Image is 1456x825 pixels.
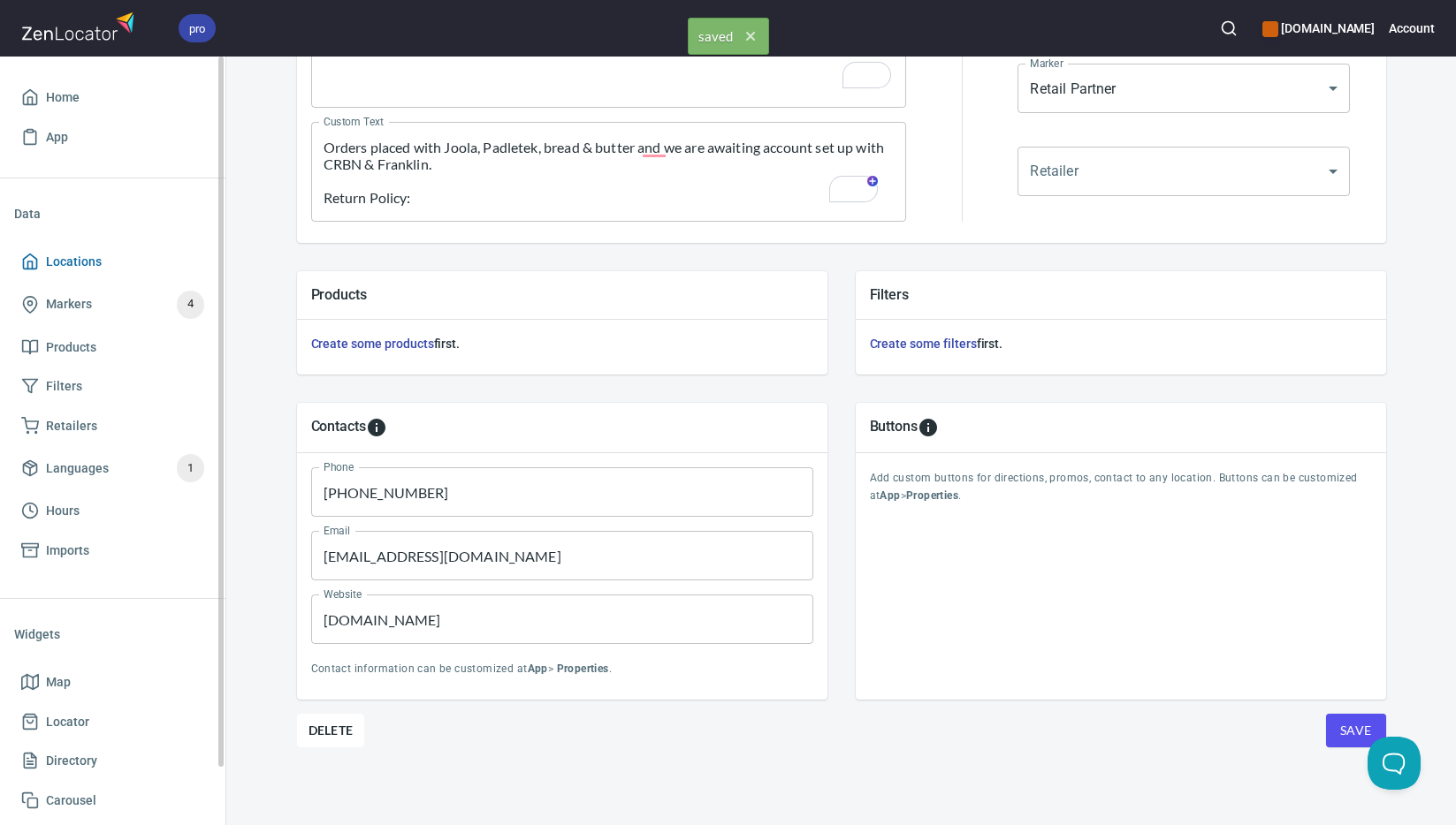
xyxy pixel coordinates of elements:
a: Retailers [14,406,211,446]
b: App [880,489,900,502]
img: zenlocator [21,7,140,45]
span: Directory [46,750,97,772]
div: pro [179,14,216,42]
a: Map [14,662,211,702]
div: Retail Partner [1018,64,1350,113]
span: Imports [46,540,89,562]
span: 1 [177,458,204,479]
span: pro [179,19,216,38]
b: Properties [557,662,609,675]
li: Widgets [14,613,211,655]
a: Locations [14,242,211,282]
span: Products [46,337,96,359]
span: Save [1340,720,1372,742]
h6: first. [870,334,1372,353]
a: Locator [14,702,211,742]
h6: first. [311,334,813,353]
span: Locations [46,251,102,273]
h6: [DOMAIN_NAME] [1262,19,1375,38]
span: 4 [177,294,204,314]
textarea: To enrich screen reader interactions, please activate Accessibility in Grammarly extension settings [324,139,895,206]
a: Create some filters [870,337,977,351]
textarea: To enrich screen reader interactions, please activate Accessibility in Grammarly extension settings [324,25,895,92]
b: Properties [906,489,958,502]
button: Account [1389,9,1435,48]
h5: Contacts [311,417,367,438]
p: Contact information can be customized at > . [311,661,813,678]
span: saved [689,19,768,54]
button: Delete [297,714,365,747]
h5: Filters [870,285,1372,304]
span: Markers [46,293,92,315]
span: Delete [309,720,354,741]
span: Hours [46,500,80,522]
span: Locator [46,711,89,733]
div: ​ [1018,147,1350,196]
a: Languages1 [14,445,211,491]
a: Home [14,78,211,117]
a: Carousel [14,781,211,821]
a: Create some products [311,337,434,351]
iframe: Help Scout Beacon - Open [1368,737,1421,790]
span: Retailers [46,415,97,437]
a: Products [14,328,211,367]
h5: Buttons [870,417,919,438]
a: App [14,117,211,157]
span: Carousel [46,790,96,812]
span: Filters [46,375,82,397]
span: Languages [46,458,109,480]
span: Home [46,87,80,109]
svg: To add custom contact information for locations, please go to Apps > Properties > Contacts. [366,417,387,438]
h6: Account [1389,19,1435,38]
p: Add custom buttons for directions, promos, contact to any location. Buttons can be customized at > . [870,470,1372,505]
svg: To add custom buttons for locations, please go to Apps > Properties > Buttons. [918,417,939,438]
a: Filters [14,367,211,406]
div: Manage your apps [1262,9,1375,48]
a: Directory [14,741,211,781]
li: Data [14,193,211,235]
span: Map [46,671,71,693]
a: Hours [14,491,211,531]
button: Save [1326,714,1386,747]
a: Imports [14,531,211,571]
span: App [46,126,68,148]
h5: Products [311,285,813,304]
b: App [528,662,548,675]
button: color-CE600E [1262,21,1278,37]
a: Markers4 [14,282,211,328]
